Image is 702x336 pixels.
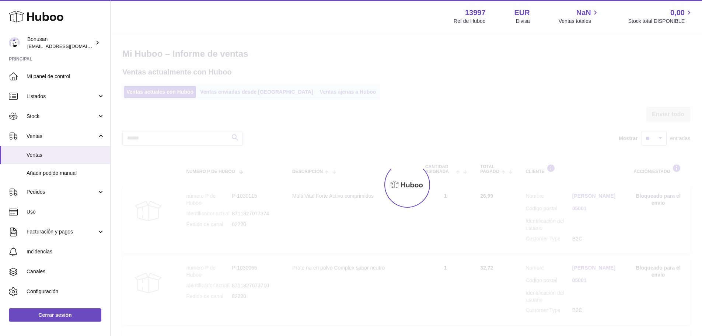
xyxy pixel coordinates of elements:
span: Uso [27,208,105,215]
span: Ventas [27,152,105,159]
span: Mi panel de control [27,73,105,80]
span: Canales [27,268,105,275]
div: Ref de Huboo [454,18,485,25]
strong: 13997 [465,8,486,18]
strong: EUR [514,8,530,18]
div: Divisa [516,18,530,25]
a: NaN Ventas totales [559,8,600,25]
span: NaN [576,8,591,18]
span: Configuración [27,288,105,295]
span: Ventas [27,133,97,140]
span: Añadir pedido manual [27,170,105,177]
span: Stock total DISPONIBLE [628,18,693,25]
span: Stock [27,113,97,120]
span: Pedidos [27,188,97,195]
span: Listados [27,93,97,100]
span: Facturación y pagos [27,228,97,235]
a: 0,00 Stock total DISPONIBLE [628,8,693,25]
img: internalAdmin-13997@internal.huboo.com [9,37,20,48]
span: [EMAIL_ADDRESS][DOMAIN_NAME] [27,43,108,49]
a: Cerrar sesión [9,308,101,322]
span: Ventas totales [559,18,600,25]
span: Incidencias [27,248,105,255]
span: 0,00 [670,8,685,18]
div: Bonusan [27,36,94,50]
